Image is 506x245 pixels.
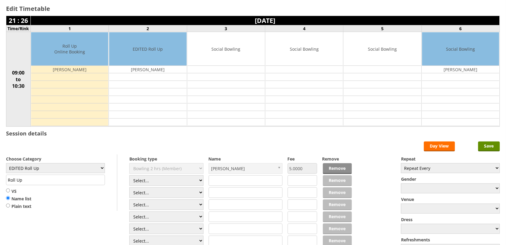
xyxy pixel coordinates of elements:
[31,32,108,66] td: Roll Up Online Booking
[109,25,187,32] td: 2
[31,66,108,73] td: [PERSON_NAME]
[6,16,31,25] td: 21 : 26
[323,163,352,174] a: Remove
[109,32,186,66] td: EDITED Roll Up
[6,188,31,194] label: VS
[31,16,500,25] td: [DATE]
[6,25,31,32] td: Time/Rink
[422,66,499,73] td: [PERSON_NAME]
[6,196,10,200] input: Name list
[401,217,500,222] label: Dress
[401,196,500,202] label: Venue
[209,156,283,162] label: Name
[478,142,500,151] input: Save
[6,188,10,193] input: VS
[344,32,421,66] td: Social Bowling
[211,164,275,173] span: [PERSON_NAME]
[265,25,343,32] td: 4
[6,175,105,185] input: Title/Description
[424,142,455,151] a: Day View
[6,5,500,13] h2: Edit Timetable
[109,66,186,73] td: [PERSON_NAME]
[401,156,500,162] label: Repeat
[422,32,499,66] td: Social Bowling
[129,156,204,162] label: Booking type
[31,25,109,32] td: 1
[288,156,317,162] label: Fee
[188,32,265,66] td: Social Bowling
[6,203,31,209] label: Plain text
[209,163,283,174] a: [PERSON_NAME]
[422,25,500,32] td: 6
[6,156,105,162] label: Choose Category
[343,25,422,32] td: 5
[6,196,31,202] label: Name list
[266,32,343,66] td: Social Bowling
[322,156,352,162] label: Remove
[6,203,10,208] input: Plain text
[401,176,500,182] label: Gender
[401,237,500,243] label: Refreshments
[187,25,265,32] td: 3
[6,32,31,127] td: 09:00 to 10:30
[6,130,47,137] h3: Session details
